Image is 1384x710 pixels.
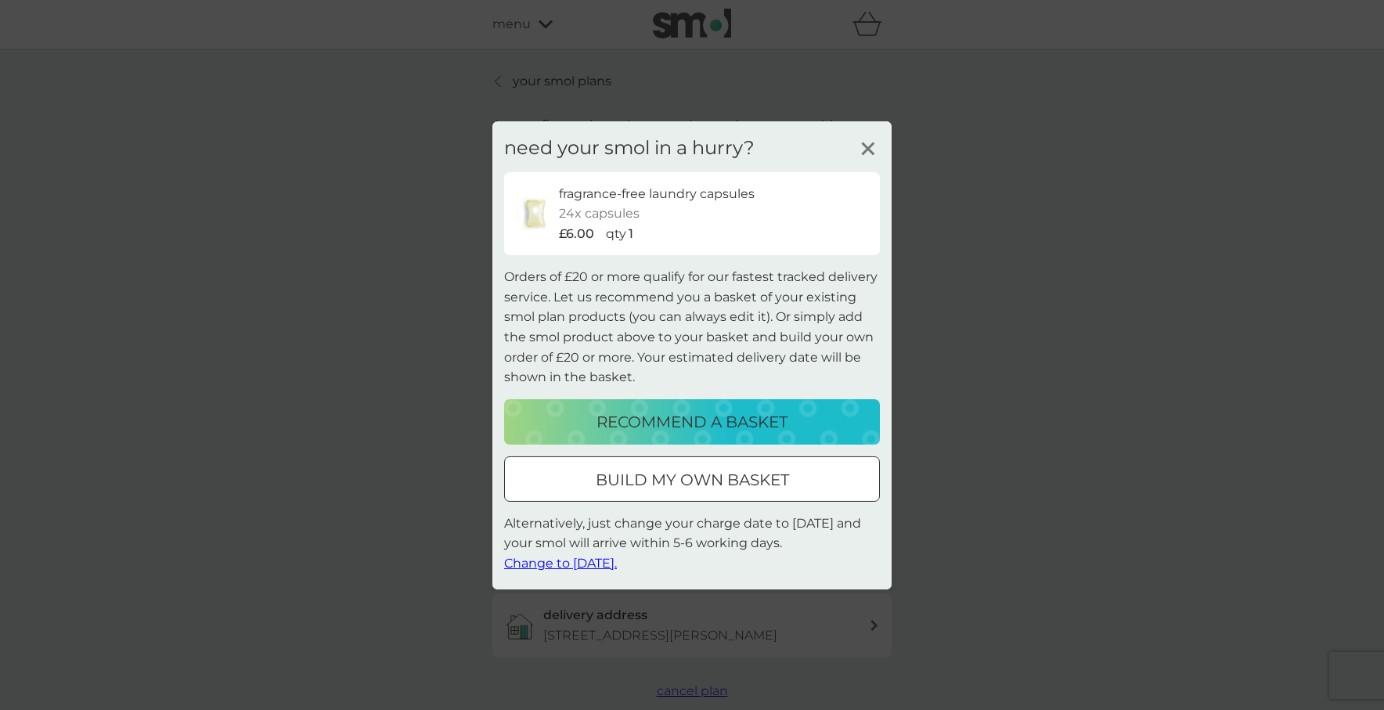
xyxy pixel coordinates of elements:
[629,224,633,244] p: 1
[504,556,617,571] span: Change to [DATE].
[504,553,617,574] button: Change to [DATE].
[596,467,789,492] p: build my own basket
[504,267,880,387] p: Orders of £20 or more qualify for our fastest tracked delivery service. Let us recommend you a ba...
[504,136,755,159] h3: need your smol in a hurry?
[504,456,880,502] button: build my own basket
[504,514,880,574] p: Alternatively, just change your charge date to [DATE] and your smol will arrive within 5-6 workin...
[559,224,594,244] p: £6.00
[596,409,788,434] p: recommend a basket
[504,399,880,445] button: recommend a basket
[559,183,755,204] p: fragrance-free laundry capsules
[606,224,626,244] p: qty
[559,204,640,224] p: 24x capsules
